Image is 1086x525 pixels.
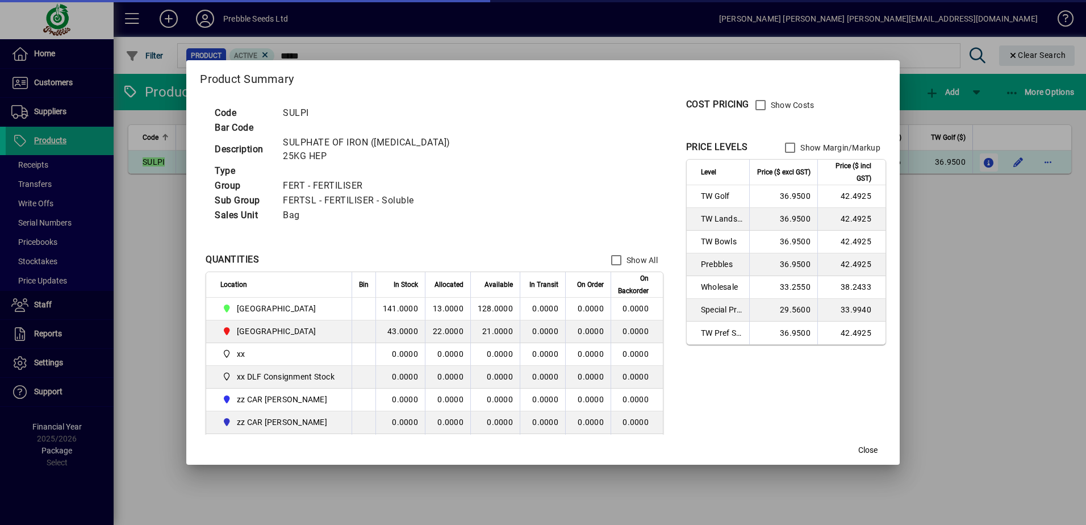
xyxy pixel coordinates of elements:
td: Bar Code [209,120,277,135]
span: On Order [577,278,604,291]
div: COST PRICING [686,98,749,111]
td: 0.0000 [470,434,520,457]
span: xx [237,348,245,360]
span: On Backorder [618,272,649,297]
td: 0.0000 [375,411,425,434]
td: 0.0000 [470,389,520,411]
span: xx DLF Consignment Stock [220,370,339,384]
td: 36.9500 [749,208,817,231]
td: 33.9940 [817,299,885,322]
span: PALMERSTON NORTH [220,324,339,338]
td: 42.4925 [817,185,885,208]
td: 0.0000 [470,343,520,366]
td: 29.5600 [749,299,817,322]
span: 0.0000 [532,395,558,404]
td: 0.0000 [611,389,663,411]
span: zz CAR [PERSON_NAME] [237,416,327,428]
td: Sub Group [209,193,277,208]
span: Price ($ incl GST) [825,160,871,185]
td: 42.4925 [817,253,885,276]
td: 0.0000 [425,366,470,389]
td: 0.0000 [425,434,470,457]
td: FERT - FERTILISER [277,178,484,193]
span: TW Landscaper [701,213,742,224]
span: 0.0000 [578,349,604,359]
span: TW Pref Sup [701,327,742,339]
span: Prebbles [701,259,742,270]
span: 0.0000 [578,327,604,336]
span: 0.0000 [578,395,604,404]
span: 0.0000 [532,418,558,427]
td: Type [209,164,277,178]
td: 13.0000 [425,298,470,320]
td: Bag [277,208,484,223]
span: CHRISTCHURCH [220,302,339,315]
td: 42.4925 [817,231,885,253]
button: Close [850,440,886,460]
span: 0.0000 [532,304,558,313]
span: TW Bowls [701,236,742,247]
span: Location [220,278,247,291]
td: 36.9500 [749,185,817,208]
span: Level [701,166,716,178]
span: zz CAR CRAIG B [220,415,339,429]
span: Bin [359,278,369,291]
span: Close [858,444,878,456]
span: TW Golf [701,190,742,202]
div: QUANTITIES [206,253,259,266]
span: zz CAR CARL [220,393,339,406]
td: 0.0000 [470,411,520,434]
span: 0.0000 [578,372,604,381]
td: 0.0000 [375,343,425,366]
div: PRICE LEVELS [686,140,748,154]
h2: Product Summary [186,60,900,93]
td: 0.0000 [611,434,663,457]
span: Wholesale [701,281,742,293]
td: 38.2433 [817,276,885,299]
td: SULPHATE OF IRON ([MEDICAL_DATA]) 25KG HEP [277,135,484,164]
span: 0.0000 [532,349,558,359]
label: Show All [624,255,658,266]
td: Sales Unit [209,208,277,223]
td: 22.0000 [425,320,470,343]
td: 0.0000 [425,389,470,411]
td: 0.0000 [425,411,470,434]
td: SULPI [277,106,484,120]
td: 141.0000 [375,298,425,320]
span: Price ($ excl GST) [757,166,811,178]
span: 0.0000 [532,372,558,381]
td: Group [209,178,277,193]
td: FERTSL - FERTILISER - Soluble [277,193,484,208]
span: xx [220,347,339,361]
span: In Transit [529,278,558,291]
td: 42.4925 [817,208,885,231]
td: 21.0000 [470,320,520,343]
td: 33.2550 [749,276,817,299]
td: 43.0000 [375,320,425,343]
td: Description [209,135,277,164]
td: 128.0000 [470,298,520,320]
td: 0.0000 [611,320,663,343]
span: zz CAR [PERSON_NAME] [237,394,327,405]
span: [GEOGRAPHIC_DATA] [237,303,316,314]
td: 0.0000 [611,411,663,434]
label: Show Margin/Markup [798,142,880,153]
td: Code [209,106,277,120]
span: [GEOGRAPHIC_DATA] [237,326,316,337]
td: 0.0000 [375,389,425,411]
td: 36.9500 [749,231,817,253]
td: 0.0000 [611,366,663,389]
label: Show Costs [768,99,815,111]
td: 0.0000 [470,366,520,389]
span: 0.0000 [578,418,604,427]
span: 0.0000 [578,304,604,313]
span: Allocated [435,278,463,291]
td: 0.0000 [611,343,663,366]
td: 0.0000 [375,366,425,389]
span: In Stock [394,278,418,291]
td: 0.0000 [611,298,663,320]
td: 36.9500 [749,322,817,344]
td: 42.4925 [817,322,885,344]
td: 36.9500 [749,253,817,276]
td: 0.0000 [425,343,470,366]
